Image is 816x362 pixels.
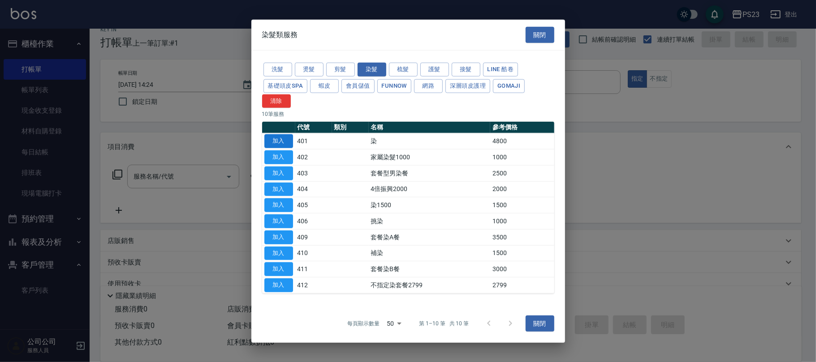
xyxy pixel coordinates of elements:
button: 剪髮 [326,63,355,77]
button: 加入 [264,214,293,228]
td: 403 [295,165,332,181]
button: 接髮 [452,63,480,77]
td: 401 [295,133,332,149]
button: 清除 [262,94,291,108]
button: 關閉 [526,26,554,43]
button: 加入 [264,198,293,212]
td: 染 [369,133,491,149]
td: 406 [295,213,332,229]
td: 1000 [490,149,554,165]
td: 3500 [490,229,554,245]
button: 加入 [264,182,293,196]
td: 402 [295,149,332,165]
td: 1500 [490,197,554,213]
td: 4800 [490,133,554,149]
td: 405 [295,197,332,213]
td: 2500 [490,165,554,181]
button: 加入 [264,150,293,164]
td: 1000 [490,213,554,229]
button: 加入 [264,230,293,244]
button: 護髮 [420,63,449,77]
th: 名稱 [369,122,491,133]
td: 套餐染A餐 [369,229,491,245]
td: 染1500 [369,197,491,213]
td: 412 [295,277,332,293]
button: 洗髮 [263,63,292,77]
button: 深層頭皮護理 [445,79,490,93]
th: 參考價格 [490,122,554,133]
span: 染髮類服務 [262,30,298,39]
button: 網路 [414,79,443,93]
td: 411 [295,261,332,277]
td: 410 [295,245,332,261]
td: 補染 [369,245,491,261]
button: LINE 酷卷 [483,63,518,77]
th: 類別 [332,122,369,133]
button: 加入 [264,166,293,180]
button: 加入 [264,278,293,292]
td: 3000 [490,261,554,277]
button: 蝦皮 [310,79,339,93]
td: 2000 [490,181,554,197]
td: 挑染 [369,213,491,229]
div: 50 [383,311,405,336]
td: 家屬染髮1000 [369,149,491,165]
button: 會員儲值 [341,79,375,93]
td: 1500 [490,245,554,261]
button: 加入 [264,134,293,148]
button: 基礎頭皮SPA [263,79,308,93]
button: FUNNOW [377,79,411,93]
button: 染髮 [358,63,386,77]
td: 2799 [490,277,554,293]
p: 每頁顯示數量 [347,319,380,328]
td: 套餐染B餐 [369,261,491,277]
td: 4倍振興2000 [369,181,491,197]
td: 404 [295,181,332,197]
p: 10 筆服務 [262,110,554,118]
td: 套餐型男染餐 [369,165,491,181]
button: 關閉 [526,315,554,332]
button: Gomaji [493,79,525,93]
button: 加入 [264,262,293,276]
button: 燙髮 [295,63,324,77]
td: 不指定染套餐2799 [369,277,491,293]
button: 梳髮 [389,63,418,77]
button: 加入 [264,246,293,260]
th: 代號 [295,122,332,133]
p: 第 1–10 筆 共 10 筆 [419,319,469,328]
td: 409 [295,229,332,245]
